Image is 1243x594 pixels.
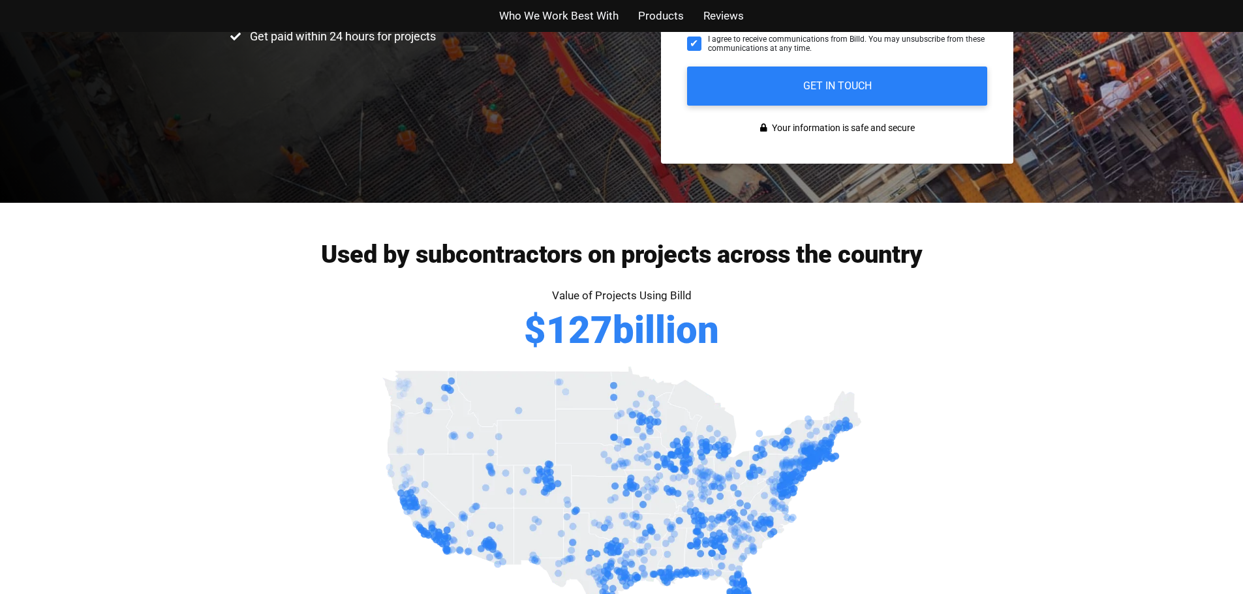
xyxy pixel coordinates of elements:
[687,37,701,51] input: I agree to receive communications from Billd. You may unsubscribe from these communications at an...
[247,29,436,44] span: Get paid within 24 hours for projects
[499,7,619,25] a: Who We Work Best With
[769,119,915,138] span: Your information is safe and secure
[546,311,613,349] span: 127
[708,35,987,53] span: I agree to receive communications from Billd. You may unsubscribe from these communications at an...
[638,7,684,25] a: Products
[703,7,744,25] a: Reviews
[613,311,719,349] span: billion
[687,67,987,106] input: GET IN TOUCH
[524,311,546,349] span: $
[552,289,692,302] span: Value of Projects Using Billd
[230,242,1013,267] h2: Used by subcontractors on projects across the country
